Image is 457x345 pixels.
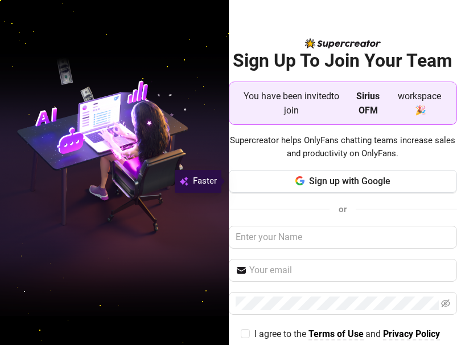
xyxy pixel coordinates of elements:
[392,89,447,117] span: workspace 🎉
[179,174,188,188] img: svg%3e
[339,204,347,214] span: or
[308,328,364,340] a: Terms of Use
[309,176,390,186] span: Sign up with Google
[383,328,440,340] a: Privacy Policy
[193,174,217,188] span: Faster
[365,328,383,339] span: and
[356,91,380,116] strong: Sirius OFM
[305,38,381,48] img: logo-BBDzfeDw.svg
[308,328,364,339] strong: Terms of Use
[238,89,345,117] span: You have been invited to join
[254,328,308,339] span: I agree to the
[383,328,440,339] strong: Privacy Policy
[249,263,451,277] input: Your email
[441,299,450,308] span: eye-invisible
